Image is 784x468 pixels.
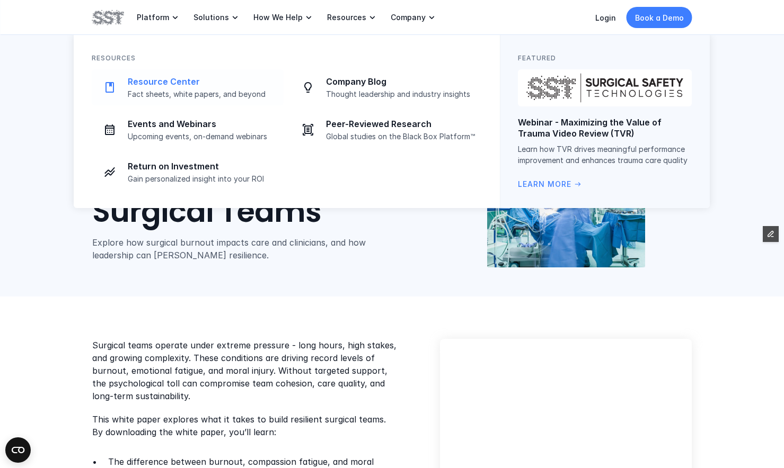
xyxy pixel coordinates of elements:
[302,81,314,94] img: Lightbulb icon
[128,76,277,87] p: Resource Center
[391,13,426,22] p: Company
[92,8,124,26] img: SST logo
[518,69,692,190] a: Surgical Safety Technologies logoWebinar - Maximizing the Value of Trauma Video Review (TVR)Learn...
[253,13,303,22] p: How We Help
[302,123,314,136] img: Journal icon
[326,119,475,130] p: Peer-Reviewed Research
[128,119,277,130] p: Events and Webinars
[92,413,398,438] p: This white paper explores what it takes to build resilient surgical teams. By downloading the whi...
[92,154,284,190] a: Investment iconReturn on InvestmentGain personalized insight into your ROI
[595,13,616,22] a: Login
[103,123,116,136] img: Calendar icon
[92,339,398,402] p: Surgical teams operate under extreme pressure - long hours, high stakes, and growing complexity. ...
[326,76,475,87] p: Company Blog
[518,53,556,63] p: Featured
[128,161,277,172] p: Return on Investment
[518,178,571,190] p: Learn More
[92,69,284,105] a: Paper iconResource CenterFact sheets, white papers, and beyond
[137,13,169,22] p: Platform
[574,180,582,188] span: arrow_right_alt
[763,226,779,242] button: Edit Framer Content
[92,237,406,262] p: Explore how surgical burnout impacts care and clinicians, and how leadership can [PERSON_NAME] re...
[92,88,441,230] h1: Under Pressure: Addressing Burnout and Resilience in Surgical Teams
[290,69,482,105] a: Lightbulb iconCompany BlogThought leadership and industry insights
[92,53,136,63] p: Resources
[326,132,475,141] p: Global studies on the Black Box Platform™
[128,89,277,99] p: Fact sheets, white papers, and beyond
[92,112,284,148] a: Calendar iconEvents and WebinarsUpcoming events, on-demand webinars
[627,7,692,28] a: Book a Demo
[290,112,482,148] a: Journal iconPeer-Reviewed ResearchGlobal studies on the Black Box Platform™
[128,132,277,141] p: Upcoming events, on-demand webinars
[518,143,692,166] p: Learn how TVR drives meaningful performance improvement and enhances trauma care quality
[5,437,31,463] button: Open CMP widget
[518,69,692,106] img: Surgical Safety Technologies logo
[103,81,116,94] img: Paper icon
[128,174,277,184] p: Gain personalized insight into your ROI
[635,12,684,23] p: Book a Demo
[326,89,475,99] p: Thought leadership and industry insights
[193,13,229,22] p: Solutions
[327,13,366,22] p: Resources
[103,166,116,178] img: Investment icon
[518,117,692,139] p: Webinar - Maximizing the Value of Trauma Video Review (TVR)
